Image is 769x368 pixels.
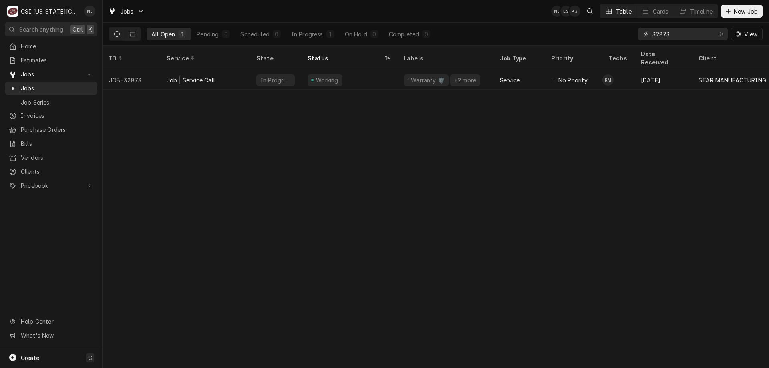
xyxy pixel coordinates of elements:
a: Invoices [5,109,97,122]
span: Ctrl [72,25,83,34]
button: View [731,28,763,40]
span: Purchase Orders [21,125,93,134]
div: Cards [653,7,669,16]
button: Open search [584,5,596,18]
div: In Progress [260,76,292,84]
div: Robert Mendon's Avatar [602,74,614,86]
a: Bills [5,137,97,150]
div: Priority [551,54,594,62]
span: Home [21,42,93,50]
button: New Job [721,5,763,18]
div: 1 [328,30,333,38]
span: Job Series [21,98,93,107]
span: Vendors [21,153,93,162]
div: ID [109,54,152,62]
button: Search anythingCtrlK [5,22,97,36]
span: Create [21,354,39,361]
div: Scheduled [240,30,269,38]
span: View [743,30,759,38]
span: Clients [21,167,93,176]
span: C [88,354,92,362]
div: + 3 [569,6,580,17]
div: All Open [151,30,175,38]
div: Job Type [500,54,538,62]
div: 0 [372,30,377,38]
div: Timeline [690,7,713,16]
div: RM [602,74,614,86]
span: New Job [732,7,759,16]
div: CSI [US_STATE][GEOGRAPHIC_DATA] [21,7,80,16]
div: C [7,6,18,17]
div: CSI Kansas City's Avatar [7,6,18,17]
div: NI [84,6,95,17]
div: NI [551,6,562,17]
a: Go to Help Center [5,315,97,328]
div: Date Received [641,50,684,66]
a: Home [5,40,97,53]
div: Completed [389,30,419,38]
div: Nate Ingram's Avatar [551,6,562,17]
div: Status [308,54,383,62]
a: Go to What's New [5,329,97,342]
a: Clients [5,165,97,178]
div: 1 [180,30,185,38]
span: No Priority [558,76,588,84]
div: LS [560,6,572,17]
a: Purchase Orders [5,123,97,136]
span: Jobs [21,70,81,78]
a: Job Series [5,96,97,109]
div: 0 [424,30,429,38]
div: Service [500,76,520,84]
span: Estimates [21,56,93,64]
a: Go to Pricebook [5,179,97,192]
a: Go to Jobs [105,5,147,18]
a: Estimates [5,54,97,67]
span: Search anything [19,25,63,34]
div: Lindy Springer's Avatar [560,6,572,17]
a: Vendors [5,151,97,164]
div: STAR MANUFACTURING [699,76,766,84]
div: Service [167,54,242,62]
div: 0 [274,30,279,38]
div: In Progress [291,30,323,38]
div: Nate Ingram's Avatar [84,6,95,17]
div: Labels [404,54,487,62]
div: Pending [197,30,219,38]
div: Table [616,7,632,16]
div: Working [315,76,339,84]
span: Jobs [120,7,134,16]
a: Jobs [5,82,97,95]
a: Go to Jobs [5,68,97,81]
div: State [256,54,295,62]
span: Pricebook [21,181,81,190]
div: Techs [609,54,628,62]
span: K [89,25,92,34]
span: Invoices [21,111,93,120]
button: Erase input [715,28,728,40]
div: [DATE] [634,70,692,90]
div: Job | Service Call [167,76,215,84]
input: Keyword search [652,28,713,40]
div: 0 [223,30,228,38]
span: Jobs [21,84,93,93]
div: ¹ Warranty 🛡️ [407,76,445,84]
span: Help Center [21,317,93,326]
div: JOB-32873 [103,70,160,90]
div: On Hold [345,30,367,38]
span: Bills [21,139,93,148]
span: What's New [21,331,93,340]
div: +2 more [453,76,477,84]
